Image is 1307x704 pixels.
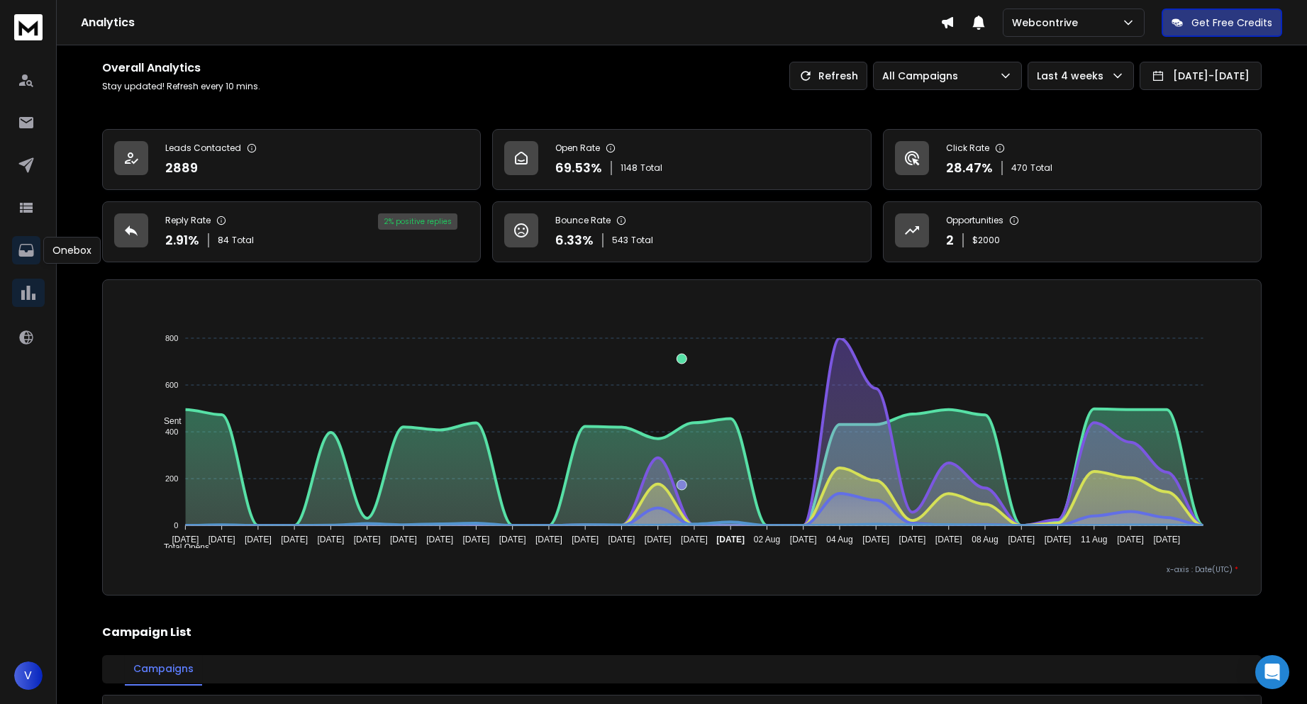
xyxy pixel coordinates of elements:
[645,535,672,544] tspan: [DATE]
[535,535,562,544] tspan: [DATE]
[125,653,202,686] button: Campaigns
[555,158,602,178] p: 69.53 %
[863,535,890,544] tspan: [DATE]
[935,535,962,544] tspan: [DATE]
[572,535,599,544] tspan: [DATE]
[165,428,178,436] tspan: 400
[621,162,638,174] span: 1148
[14,661,43,690] button: V
[1037,69,1109,83] p: Last 4 weeks
[1191,16,1272,30] p: Get Free Credits
[555,215,611,226] p: Bounce Rate
[640,162,662,174] span: Total
[492,129,871,190] a: Open Rate69.53%1148Total
[899,535,926,544] tspan: [DATE]
[946,143,989,154] p: Click Rate
[165,474,178,483] tspan: 200
[946,215,1003,226] p: Opportunities
[165,158,198,178] p: 2889
[1045,535,1072,544] tspan: [DATE]
[172,535,199,544] tspan: [DATE]
[1255,655,1289,689] div: Open Intercom Messenger
[1030,162,1052,174] span: Total
[827,535,853,544] tspan: 04 Aug
[972,535,999,544] tspan: 08 Aug
[165,143,241,154] p: Leads Contacted
[102,624,1262,641] h2: Campaign List
[1154,535,1181,544] tspan: [DATE]
[681,535,708,544] tspan: [DATE]
[608,535,635,544] tspan: [DATE]
[245,535,272,544] tspan: [DATE]
[612,235,628,246] span: 543
[631,235,653,246] span: Total
[102,81,260,92] p: Stay updated! Refresh every 10 mins.
[1117,535,1144,544] tspan: [DATE]
[232,235,254,246] span: Total
[153,416,182,426] span: Sent
[463,535,490,544] tspan: [DATE]
[883,129,1262,190] a: Click Rate28.47%470Total
[318,535,345,544] tspan: [DATE]
[555,143,600,154] p: Open Rate
[754,535,780,544] tspan: 02 Aug
[218,235,229,246] span: 84
[1162,9,1282,37] button: Get Free Credits
[102,201,481,262] a: Reply Rate2.91%84Total2% positive replies
[43,237,101,264] div: Onebox
[1008,535,1035,544] tspan: [DATE]
[946,158,993,178] p: 28.47 %
[882,69,964,83] p: All Campaigns
[1012,16,1084,30] p: Webcontrive
[281,535,308,544] tspan: [DATE]
[946,230,954,250] p: 2
[165,230,199,250] p: 2.91 %
[426,535,453,544] tspan: [DATE]
[555,230,594,250] p: 6.33 %
[1011,162,1028,174] span: 470
[102,60,260,77] h1: Overall Analytics
[972,235,1000,246] p: $ 2000
[492,201,871,262] a: Bounce Rate6.33%543Total
[14,14,43,40] img: logo
[1081,535,1107,544] tspan: 11 Aug
[153,542,209,552] span: Total Opens
[126,564,1238,575] p: x-axis : Date(UTC)
[499,535,526,544] tspan: [DATE]
[378,213,457,230] div: 2 % positive replies
[165,334,178,342] tspan: 800
[102,129,481,190] a: Leads Contacted2889
[717,535,745,544] tspan: [DATE]
[174,521,178,530] tspan: 0
[789,62,867,90] button: Refresh
[208,535,235,544] tspan: [DATE]
[81,14,940,31] h1: Analytics
[818,69,858,83] p: Refresh
[165,381,178,389] tspan: 600
[790,535,817,544] tspan: [DATE]
[165,215,211,226] p: Reply Rate
[390,535,417,544] tspan: [DATE]
[354,535,381,544] tspan: [DATE]
[883,201,1262,262] a: Opportunities2$2000
[1140,62,1262,90] button: [DATE]-[DATE]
